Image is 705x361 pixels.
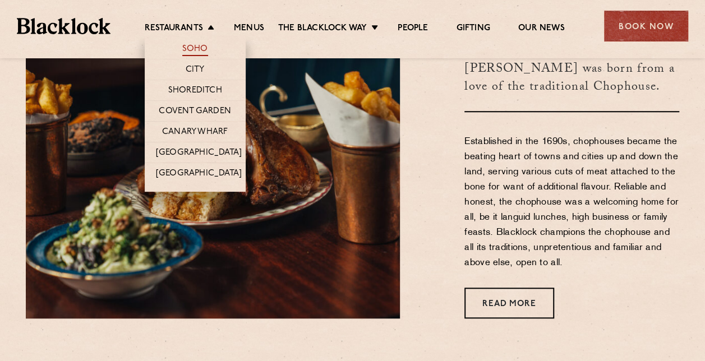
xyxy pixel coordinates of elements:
[234,23,264,35] a: Menus
[162,127,228,139] a: Canary Wharf
[159,106,231,118] a: Covent Garden
[456,23,490,35] a: Gifting
[182,44,208,56] a: Soho
[464,43,679,112] h3: [PERSON_NAME] was born from a love of the traditional Chophouse.
[168,85,222,98] a: Shoreditch
[17,18,110,34] img: BL_Textured_Logo-footer-cropped.svg
[186,64,205,77] a: City
[278,23,367,35] a: The Blacklock Way
[398,23,428,35] a: People
[464,135,679,271] p: Established in the 1690s, chophouses became the beating heart of towns and cities up and down the...
[464,288,554,318] a: Read More
[518,23,565,35] a: Our News
[156,147,242,160] a: [GEOGRAPHIC_DATA]
[604,11,688,41] div: Book Now
[156,168,242,180] a: [GEOGRAPHIC_DATA]
[145,23,203,35] a: Restaurants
